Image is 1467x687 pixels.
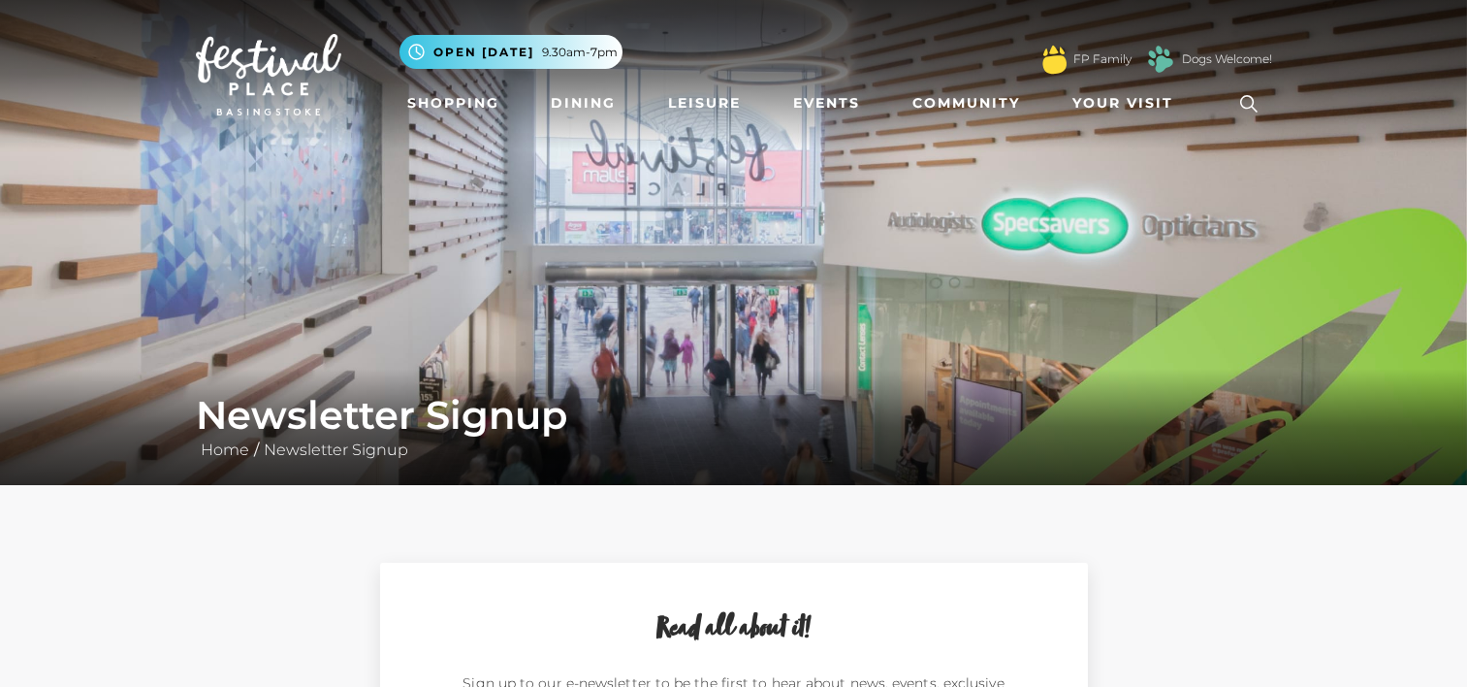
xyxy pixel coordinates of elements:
a: Events [785,85,868,121]
a: Your Visit [1065,85,1191,121]
a: Newsletter Signup [259,441,413,459]
div: / [181,392,1287,462]
button: Open [DATE] 9.30am-7pm [399,35,622,69]
h1: Newsletter Signup [196,392,1272,439]
a: Community [905,85,1028,121]
span: 9.30am-7pm [542,44,618,61]
a: Home [196,441,254,459]
img: Festival Place Logo [196,34,341,115]
a: Leisure [660,85,749,121]
a: Dining [543,85,623,121]
a: Dogs Welcome! [1182,50,1272,68]
h2: Read all about it! [429,611,1039,648]
a: Shopping [399,85,507,121]
span: Open [DATE] [433,44,534,61]
span: Your Visit [1072,93,1173,114]
a: FP Family [1073,50,1132,68]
